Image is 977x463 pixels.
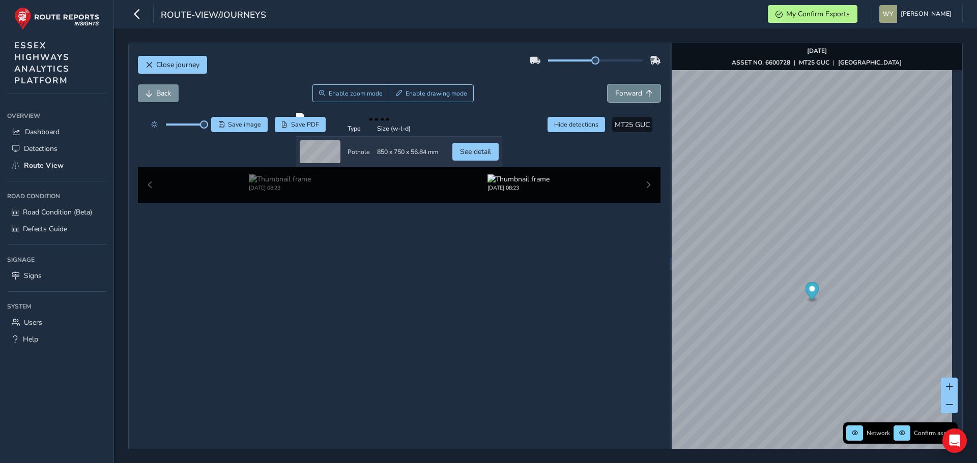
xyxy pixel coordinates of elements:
[373,137,442,167] td: 850 x 750 x 56.84 mm
[406,89,467,98] span: Enable drawing mode
[329,89,383,98] span: Enable zoom mode
[23,207,92,217] span: Road Condition (Beta)
[389,84,474,102] button: Draw
[805,282,819,303] div: Map marker
[24,318,42,327] span: Users
[156,60,199,70] span: Close journey
[608,84,660,102] button: Forward
[24,144,58,153] span: Detections
[138,56,207,74] button: Close journey
[7,221,106,237] a: Defects Guide
[768,5,857,23] button: My Confirm Exports
[249,174,311,184] img: Thumbnail frame
[23,224,67,234] span: Defects Guide
[807,47,827,55] strong: [DATE]
[867,429,890,437] span: Network
[7,204,106,221] a: Road Condition (Beta)
[7,108,106,124] div: Overview
[732,58,790,67] strong: ASSET NO. 6600728
[838,58,902,67] strong: [GEOGRAPHIC_DATA]
[7,267,106,284] a: Signs
[7,140,106,157] a: Detections
[7,299,106,314] div: System
[23,334,38,344] span: Help
[14,7,99,30] img: rr logo
[615,88,642,98] span: Forward
[7,331,106,348] a: Help
[487,184,550,192] div: [DATE] 08:23
[786,9,850,19] span: My Confirm Exports
[211,117,268,132] button: Save
[7,189,106,204] div: Road Condition
[344,137,373,167] td: Pothole
[249,184,311,192] div: [DATE] 08:23
[487,174,550,184] img: Thumbnail frame
[7,314,106,331] a: Users
[942,428,967,453] div: Open Intercom Messenger
[901,5,952,23] span: [PERSON_NAME]
[7,252,106,267] div: Signage
[275,117,326,132] button: PDF
[228,120,261,129] span: Save image
[615,120,650,130] span: MT25 GUC
[312,84,389,102] button: Zoom
[14,40,70,86] span: ESSEX HIGHWAYS ANALYTICS PLATFORM
[24,271,42,281] span: Signs
[452,143,499,161] button: See detail
[7,157,106,174] a: Route View
[291,120,319,129] span: Save PDF
[24,161,64,170] span: Route View
[879,5,897,23] img: diamond-layout
[548,117,606,132] button: Hide detections
[460,147,491,157] span: See detail
[25,127,60,137] span: Dashboard
[554,120,598,129] span: Hide detections
[138,84,179,102] button: Back
[7,124,106,140] a: Dashboard
[156,88,171,98] span: Back
[879,5,955,23] button: [PERSON_NAME]
[732,58,902,67] div: | |
[799,58,829,67] strong: MT25 GUC
[161,9,266,23] span: route-view/journeys
[914,429,955,437] span: Confirm assets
